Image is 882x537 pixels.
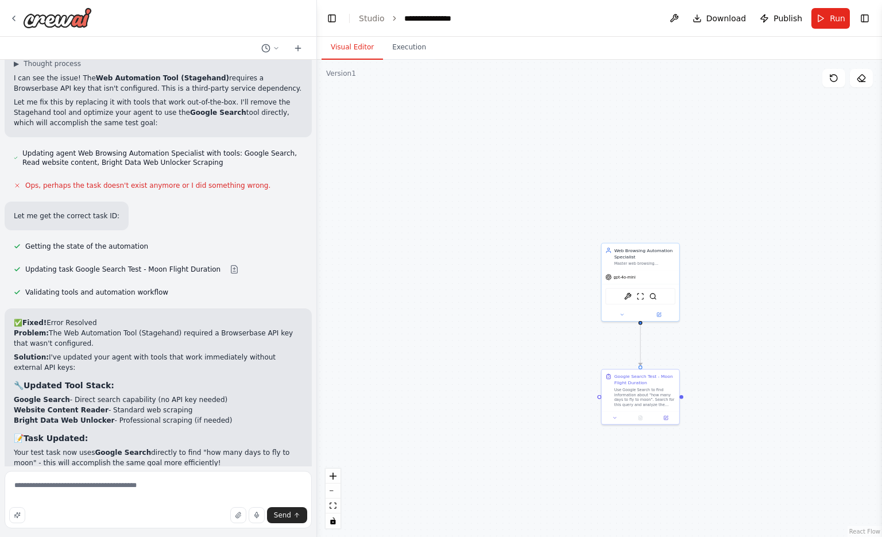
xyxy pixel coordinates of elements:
[637,292,644,300] img: ScrapeWebsiteTool
[14,432,303,444] h3: 📝
[25,265,220,274] span: Updating task Google Search Test - Moon Flight Duration
[14,405,303,415] li: - Standard web scraping
[627,414,654,422] button: No output available
[849,528,880,535] a: React Flow attribution
[14,396,70,404] strong: Google Search
[25,242,148,251] span: Getting the state of the automation
[267,507,307,523] button: Send
[14,415,303,426] li: - Professional scraping (if needed)
[22,149,303,167] span: Updating agent Web Browsing Automation Specialist with tools: Google Search, Read website content...
[96,74,229,82] strong: Web Automation Tool (Stagehand)
[601,369,680,424] div: Google Search Test - Moon Flight DurationUse Google Search to find information about "how many da...
[24,381,114,390] strong: Updated Tool Stack:
[773,13,802,24] span: Publish
[326,469,341,528] div: React Flow controls
[14,416,114,424] strong: Bright Data Web Unlocker
[811,8,850,29] button: Run
[14,73,303,94] p: I can see the issue! The requires a Browserbase API key that isn't configured. This is a third-pa...
[324,10,340,26] button: Hide left sidebar
[14,328,303,349] p: The Web Automation Tool (Stagehand) required a Browserbase API key that wasn't configured.
[326,484,341,499] button: zoom out
[9,507,25,523] button: Improve this prompt
[14,59,19,68] span: ▶
[649,292,657,300] img: SerplyWebSearchTool
[614,275,636,280] span: gpt-4o-mini
[14,318,303,328] h2: ✅ Error Resolved
[14,353,49,361] strong: Solution:
[22,319,47,327] strong: Fixed!
[95,449,151,457] strong: Google Search
[24,434,88,443] strong: Task Updated:
[614,261,676,266] div: Master web browsing automation by navigating websites, extracting data, interacting with web elem...
[624,292,632,300] img: BrightDataWebUnlockerTool
[383,36,435,60] button: Execution
[857,10,873,26] button: Show right sidebar
[688,8,751,29] button: Download
[637,324,644,365] g: Edge from 04cb9561-7e9d-45bd-8aeb-c6787463e55c to 7565d46a-99c3-4557-b856-49d2817922d5
[24,59,81,68] span: Thought process
[326,499,341,513] button: fit view
[326,469,341,484] button: zoom in
[14,97,303,128] p: Let me fix this by replacing it with tools that work out-of-the-box. I'll remove the Stagehand to...
[23,7,92,28] img: Logo
[14,59,81,68] button: ▶Thought process
[706,13,746,24] span: Download
[274,511,291,520] span: Send
[25,288,168,297] span: Validating tools and automation workflow
[359,14,385,23] a: Studio
[641,311,676,318] button: Open in side panel
[257,41,284,55] button: Switch to previous chat
[830,13,845,24] span: Run
[14,211,119,221] p: Let me get the correct task ID:
[249,507,265,523] button: Click to speak your automation idea
[230,507,246,523] button: Upload files
[614,387,676,407] div: Use Google Search to find information about "how many days to fly to moon". Search for this query...
[14,329,49,337] strong: Problem:
[614,373,676,386] div: Google Search Test - Moon Flight Duration
[601,243,680,322] div: Web Browsing Automation SpecialistMaster web browsing automation by navigating websites, extracti...
[289,41,307,55] button: Start a new chat
[14,395,303,405] li: - Direct search capability (no API key needed)
[25,181,270,190] span: Ops, perhaps the task doesn't exist anymore or I did something wrong.
[326,513,341,528] button: toggle interactivity
[14,352,303,373] p: I've updated your agent with tools that work immediately without external API keys:
[326,69,356,78] div: Version 1
[614,247,676,260] div: Web Browsing Automation Specialist
[755,8,807,29] button: Publish
[359,13,461,24] nav: breadcrumb
[14,406,109,414] strong: Website Content Reader
[322,36,383,60] button: Visual Editor
[14,447,303,468] p: Your test task now uses directly to find "how many days to fly to moon" - this will accomplish th...
[14,380,303,391] h3: 🔧
[655,414,677,422] button: Open in side panel
[190,109,246,117] strong: Google Search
